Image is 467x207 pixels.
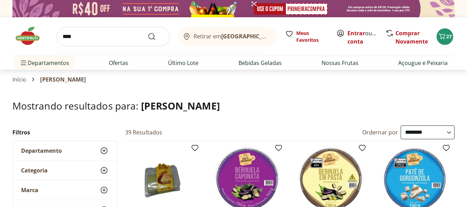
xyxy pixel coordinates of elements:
[437,28,453,45] button: Carrinho
[125,129,162,136] h2: 39 Resultados
[12,76,27,83] a: Início
[398,59,448,67] a: Açougue e Peixaria
[109,59,128,67] a: Ofertas
[221,32,338,40] b: [GEOGRAPHIC_DATA]/[GEOGRAPHIC_DATA]
[19,55,69,71] span: Departamentos
[446,33,452,40] span: 27
[148,32,164,41] button: Submit Search
[21,147,62,154] span: Departamento
[13,161,116,180] button: Categoria
[40,76,86,83] span: [PERSON_NAME]
[347,29,378,46] span: ou
[395,29,428,45] a: Comprar Novamente
[13,141,116,160] button: Departamento
[347,29,385,45] a: Criar conta
[347,29,365,37] a: Entrar
[285,30,328,44] a: Meus Favoritos
[14,26,48,46] img: Hortifruti
[13,180,116,200] button: Marca
[321,59,358,67] a: Nossas Frutas
[194,33,270,39] span: Retirar em
[362,129,398,136] label: Ordernar por
[178,27,277,46] button: Retirar em[GEOGRAPHIC_DATA]/[GEOGRAPHIC_DATA]
[21,187,38,194] span: Marca
[19,55,28,71] button: Menu
[12,125,117,139] h2: Filtros
[168,59,198,67] a: Último Lote
[141,99,220,112] span: [PERSON_NAME]
[12,100,455,111] h1: Mostrando resultados para:
[57,27,170,46] input: search
[239,59,282,67] a: Bebidas Geladas
[296,30,328,44] span: Meus Favoritos
[21,167,48,174] span: Categoria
